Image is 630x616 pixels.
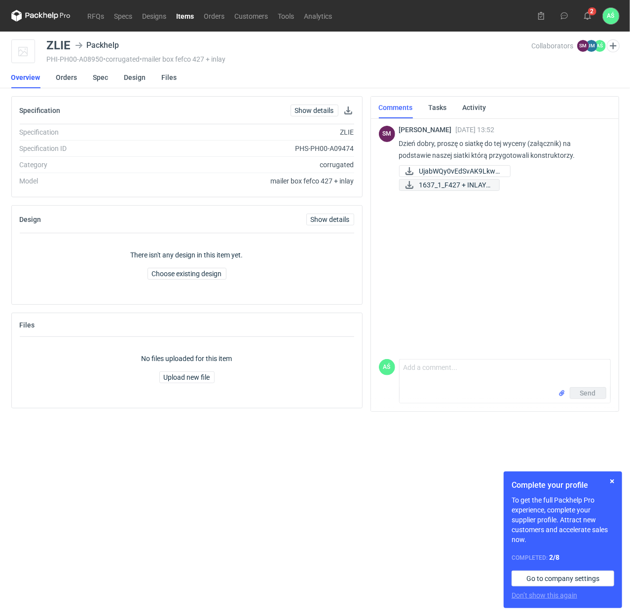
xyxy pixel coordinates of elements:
[20,216,41,223] h2: Design
[56,67,77,88] a: Orders
[152,270,222,277] span: Choose existing design
[159,371,215,383] button: Upload new file
[11,10,71,22] svg: Packhelp Pro
[399,138,603,161] p: Dzień dobry, proszę o siatkę do tej wyceny (załącznik) na podstawie naszej siatki którą przygotow...
[153,160,354,170] div: corrugated
[153,127,354,137] div: ZLIE
[153,144,354,153] div: PHS-PH00-A09474
[379,126,395,142] figcaption: SM
[140,55,226,63] span: • mailer box fefco 427 + inlay
[20,321,35,329] h2: Files
[20,144,153,153] div: Specification ID
[512,495,614,544] p: To get the full Packhelp Pro experience, complete your supplier profile. Attract new customers an...
[549,553,559,561] strong: 2 / 8
[153,176,354,186] div: mailer box fefco 427 + inlay
[594,40,606,52] figcaption: AŚ
[603,8,619,24] div: Adrian Świerżewski
[580,8,595,24] button: 2
[291,105,338,116] a: Show details
[104,55,140,63] span: • corrugated
[110,10,138,22] a: Specs
[399,179,498,191] div: 1637_1_F427 + INLAY_B_E_V3.pdf
[577,40,589,52] figcaption: SM
[162,67,177,88] a: Files
[512,479,614,491] h1: Complete your profile
[199,10,230,22] a: Orders
[83,10,110,22] a: RFQs
[531,42,573,50] span: Collaborators
[172,10,199,22] a: Items
[148,268,226,280] button: Choose existing design
[379,97,413,118] a: Comments
[75,39,119,51] div: Packhelp
[606,475,618,487] button: Skip for now
[47,39,71,51] div: ZLIE
[299,10,337,22] a: Analytics
[379,359,395,375] div: Adrian Świerżewski
[230,10,273,22] a: Customers
[47,55,532,63] div: PHI-PH00-A08950
[342,105,354,116] button: Download specification
[306,214,354,225] a: Show details
[399,165,498,177] div: UjabWQy0vEdSvAK9LkwA0jH56N1M18oLpDGJMoEf.docx
[93,67,109,88] a: Spec
[580,390,596,397] span: Send
[419,180,491,190] span: 1637_1_F427 + INLAY_...
[399,179,500,191] button: 1637_1_F427 + INLAY_...
[399,165,511,177] a: UjabWQy0vEdSvAK9LkwA...
[606,39,619,52] button: Edit collaborators
[20,107,61,114] h2: Specification
[512,552,614,563] div: Completed:
[603,8,619,24] button: AŚ
[20,127,153,137] div: Specification
[142,354,232,363] p: No files uploaded for this item
[20,160,153,170] div: Category
[512,590,577,600] button: Don’t show this again
[379,126,395,142] div: Sebastian Markut
[273,10,299,22] a: Tools
[164,374,210,381] span: Upload new file
[399,126,456,134] span: [PERSON_NAME]
[463,97,486,118] a: Activity
[11,67,40,88] a: Overview
[419,166,502,177] span: UjabWQy0vEdSvAK9LkwA...
[124,67,146,88] a: Design
[20,176,153,186] div: Model
[429,97,447,118] a: Tasks
[570,387,606,399] button: Send
[131,250,243,260] p: There isn't any design in this item yet.
[586,40,597,52] figcaption: JM
[379,359,395,375] figcaption: AŚ
[512,571,614,586] a: Go to company settings
[138,10,172,22] a: Designs
[456,126,495,134] span: [DATE] 13:52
